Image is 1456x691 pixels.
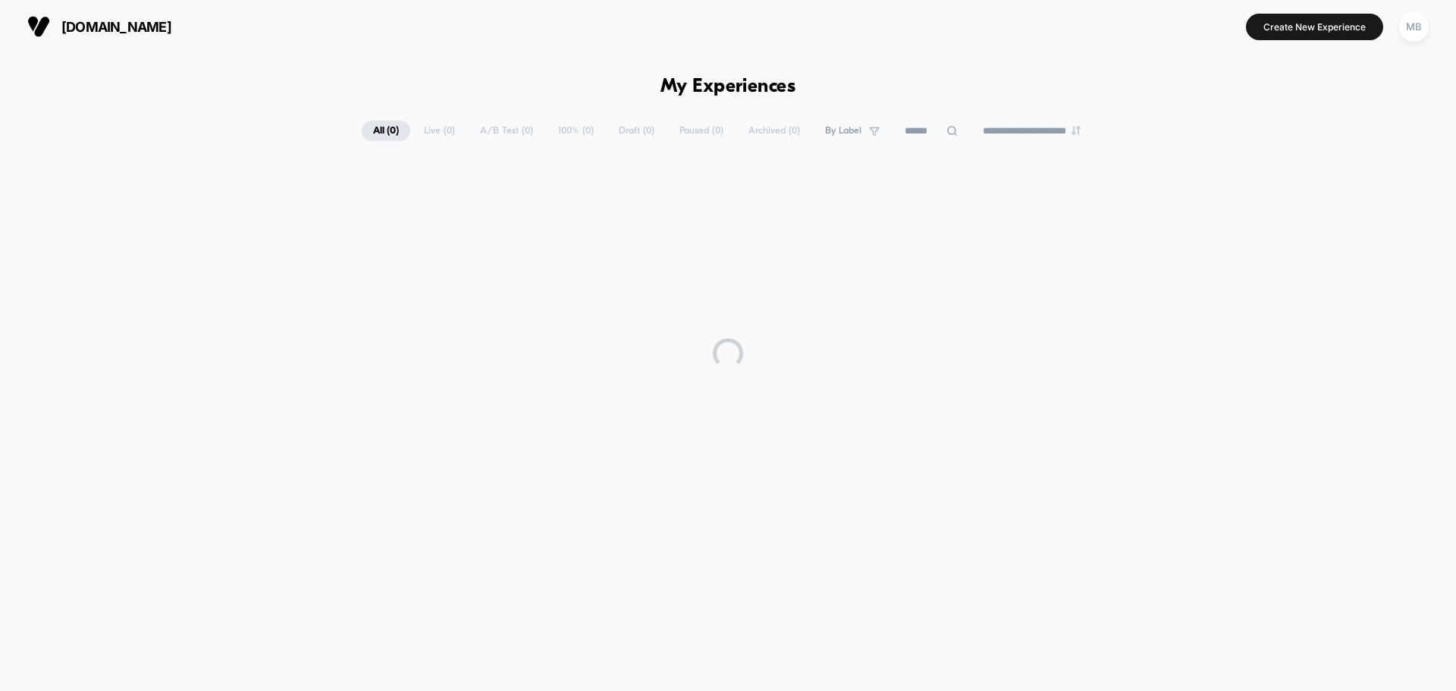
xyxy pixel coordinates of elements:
h1: My Experiences [661,76,796,98]
img: end [1072,126,1081,135]
span: All ( 0 ) [362,121,410,141]
button: [DOMAIN_NAME] [23,14,176,39]
img: Visually logo [27,15,50,38]
button: MB [1395,11,1433,42]
button: Create New Experience [1246,14,1383,40]
span: [DOMAIN_NAME] [61,19,171,35]
div: MB [1399,12,1429,42]
span: By Label [825,125,861,137]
